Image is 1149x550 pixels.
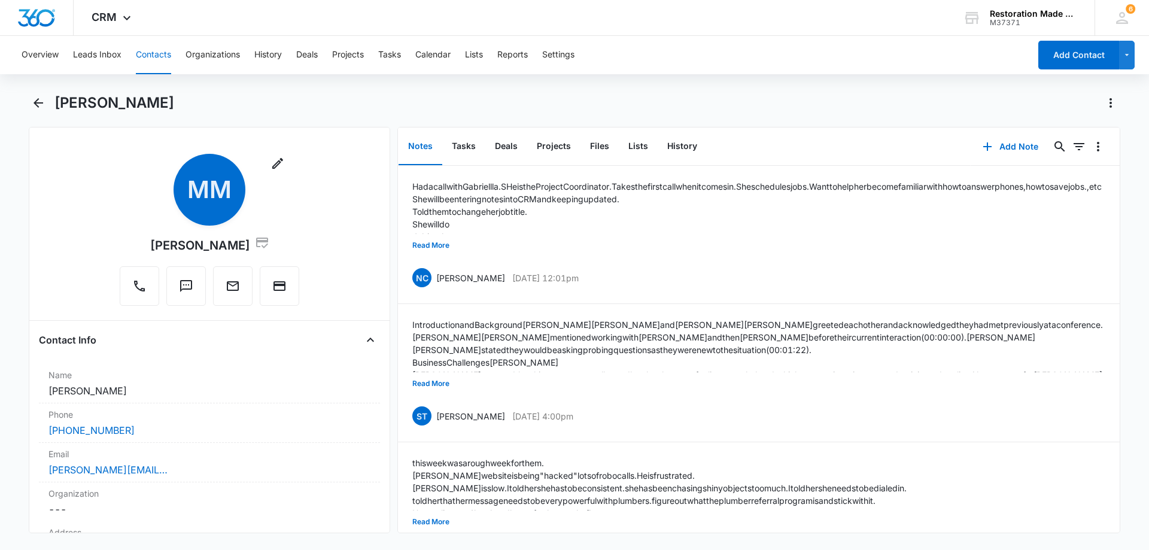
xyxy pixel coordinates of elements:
p: Her goal is to set 4 lunch and learns for the month of june [412,507,907,519]
p: [PERSON_NAME] website is being "hacked" lots of robo calls. He is frustrated. [412,469,907,482]
button: Read More [412,234,449,257]
a: Email [213,285,253,295]
button: Lists [465,36,483,74]
h4: Contact Info [39,333,96,347]
a: Charge [260,285,299,295]
button: Call [120,266,159,306]
button: Text [166,266,206,306]
p: [PERSON_NAME] [436,272,505,284]
button: Back [29,93,47,113]
p: She will do [412,218,1102,230]
label: Address [48,526,370,539]
button: Search... [1050,137,1069,156]
span: ST [412,406,431,426]
label: Name [48,369,370,381]
a: [PERSON_NAME][EMAIL_ADDRESS][DOMAIN_NAME] [48,463,168,477]
button: Projects [332,36,364,74]
p: [DATE] 12:01pm [512,272,579,284]
div: account name [990,9,1077,19]
button: Actions [1101,93,1120,113]
div: notifications count [1126,4,1135,14]
button: Read More [412,511,449,533]
button: Tasks [442,128,485,165]
button: Deals [296,36,318,74]
button: Lists [619,128,658,165]
button: Add Note [971,132,1050,161]
p: this week was a rough week for them. [412,457,907,469]
button: Charge [260,266,299,306]
button: Contacts [136,36,171,74]
button: Add Contact [1038,41,1119,69]
button: Files [580,128,619,165]
span: 6 [1126,4,1135,14]
button: History [254,36,282,74]
label: Organization [48,487,370,500]
a: Call [120,285,159,295]
div: account id [990,19,1077,27]
button: Read More [412,372,449,395]
button: Overflow Menu [1089,137,1108,156]
div: [PERSON_NAME] [150,235,269,254]
div: Organization--- [39,482,380,521]
dd: --- [48,502,370,516]
button: Reports [497,36,528,74]
p: told her that her message needs to be very powerful with plumbers. figure out what the plumber re... [412,494,907,507]
button: Overview [22,36,59,74]
p: [PERSON_NAME] is slow. I told her she has to be consistent. she has been chasing shiny objects to... [412,482,907,494]
button: Filters [1069,137,1089,156]
label: Phone [48,408,370,421]
button: Deals [485,128,527,165]
span: MM [174,154,245,226]
button: Close [361,330,380,350]
button: Projects [527,128,580,165]
button: Tasks [378,36,401,74]
p: [DATE] 4:00pm [512,410,573,423]
div: Email[PERSON_NAME][EMAIL_ADDRESS][DOMAIN_NAME] [39,443,380,482]
div: Name[PERSON_NAME] [39,364,380,403]
dd: [PERSON_NAME] [48,384,370,398]
button: History [658,128,707,165]
a: Text [166,285,206,295]
button: Email [213,266,253,306]
p: Job intake [412,230,1102,243]
button: Calendar [415,36,451,74]
span: CRM [92,11,117,23]
button: Notes [399,128,442,165]
label: Email [48,448,370,460]
button: Settings [542,36,574,74]
div: Phone[PHONE_NUMBER] [39,403,380,443]
p: Told them to change her job title. [412,205,1102,218]
p: She will be entering notes into CRM and keeping updated. [412,193,1102,205]
button: Organizations [186,36,240,74]
a: [PHONE_NUMBER] [48,423,135,437]
h1: [PERSON_NAME] [54,94,174,112]
p: [PERSON_NAME] [436,410,505,423]
span: NC [412,268,431,287]
p: Had a call with Gabriellla. SHe is the Project Coordinator. Takes the first call when it comes in... [412,180,1102,193]
button: Leads Inbox [73,36,121,74]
